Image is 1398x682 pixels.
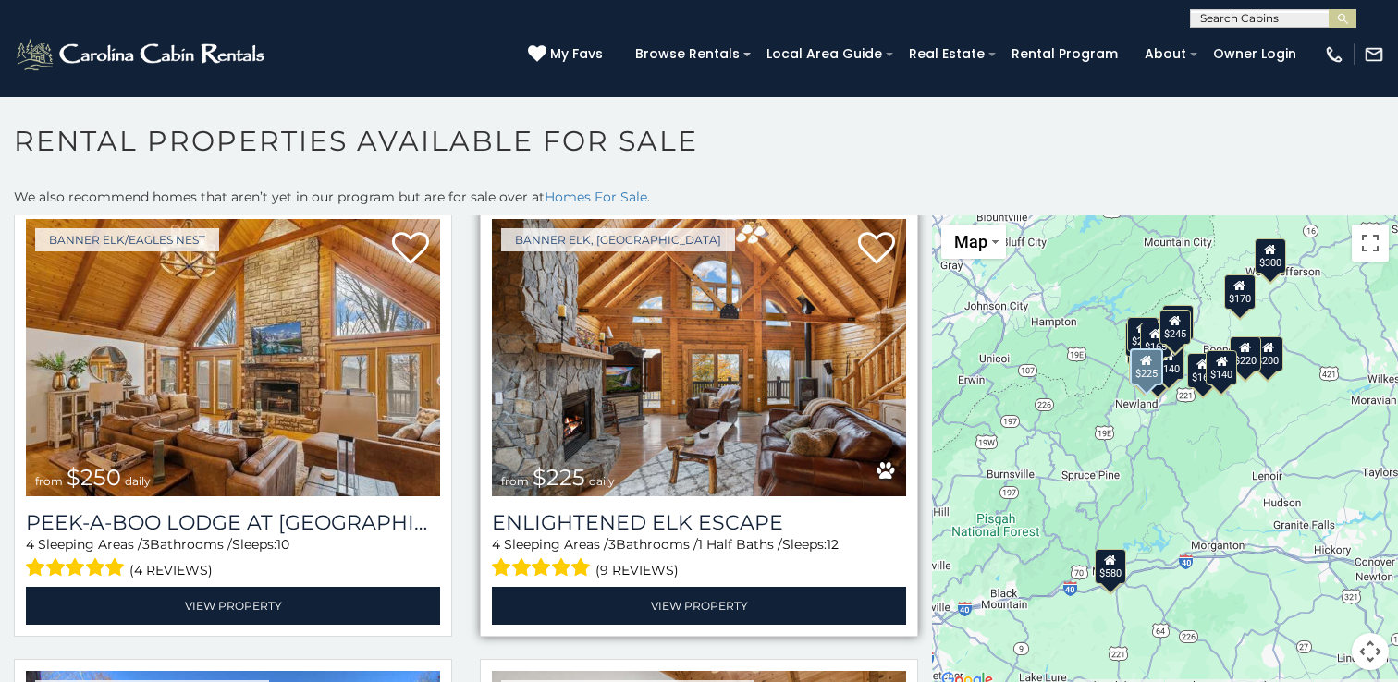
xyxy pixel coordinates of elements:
[1162,305,1194,340] div: $415
[492,587,906,625] a: View Property
[392,230,429,269] a: Add to favorites
[1127,317,1159,352] div: $200
[501,474,529,488] span: from
[129,558,213,582] span: (4 reviews)
[608,536,616,553] span: 3
[595,558,679,582] span: (9 reviews)
[1130,348,1163,385] div: $225
[858,230,895,269] a: Add to favorites
[125,474,151,488] span: daily
[492,219,906,496] img: Enlightened Elk Escape
[35,228,219,251] a: Banner Elk/Eagles Nest
[1255,238,1286,274] div: $300
[1224,274,1256,310] div: $170
[26,510,440,535] h3: Peek-a-Boo Lodge at Eagles Nest
[827,536,839,553] span: 12
[533,464,585,491] span: $225
[626,40,749,68] a: Browse Rentals
[589,474,615,488] span: daily
[1352,633,1389,670] button: Map camera controls
[1140,323,1171,358] div: $165
[1204,40,1306,68] a: Owner Login
[26,587,440,625] a: View Property
[492,219,906,496] a: Enlightened Elk Escape from $225 daily
[1002,40,1127,68] a: Rental Program
[1252,336,1283,371] div: $200
[26,536,34,553] span: 4
[26,219,440,496] a: Peek-a-Boo Lodge at Eagles Nest from $250 daily
[14,36,270,73] img: White-1-2.png
[1125,322,1157,357] div: $290
[1187,353,1219,388] div: $165
[1159,310,1191,345] div: $245
[545,189,647,205] a: Homes For Sale
[26,219,440,496] img: Peek-a-Boo Lodge at Eagles Nest
[492,535,906,582] div: Sleeping Areas / Bathrooms / Sleeps:
[550,44,603,64] span: My Favs
[67,464,121,491] span: $250
[492,510,906,535] a: Enlightened Elk Escape
[698,536,782,553] span: 1 Half Baths /
[501,228,735,251] a: Banner Elk, [GEOGRAPHIC_DATA]
[1364,44,1384,65] img: mail-regular-white.png
[1153,345,1184,380] div: $140
[954,232,987,251] span: Map
[757,40,891,68] a: Local Area Guide
[1352,225,1389,262] button: Toggle fullscreen view
[26,510,440,535] a: Peek-a-Boo Lodge at [GEOGRAPHIC_DATA]
[1324,44,1344,65] img: phone-regular-white.png
[35,474,63,488] span: from
[492,536,500,553] span: 4
[1135,40,1196,68] a: About
[1206,350,1237,385] div: $140
[941,225,1006,259] button: Change map style
[528,44,607,65] a: My Favs
[900,40,994,68] a: Real Estate
[1095,549,1126,584] div: $580
[1230,336,1261,371] div: $220
[26,535,440,582] div: Sleeping Areas / Bathrooms / Sleeps:
[276,536,289,553] span: 10
[142,536,150,553] span: 3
